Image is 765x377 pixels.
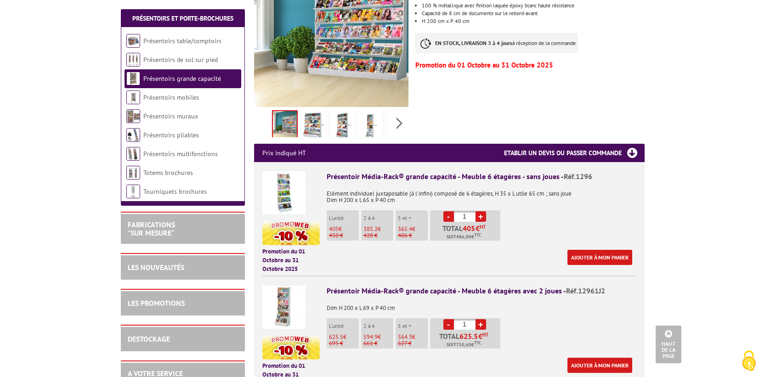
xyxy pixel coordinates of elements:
[388,112,410,141] img: 1296_sans_joue_etagere_livre_magazine_rangement_dim.jpg
[143,74,221,83] a: Présentoirs grande capacité
[733,346,765,377] button: Cookies (fenêtre modale)
[126,185,140,198] img: Tourniquets brochures
[363,323,393,329] p: 2 à 4
[398,215,428,221] p: 5 et +
[126,34,140,48] img: Présentoirs table/comptoirs
[329,232,359,239] p: 450 €
[398,323,428,329] p: 5 et +
[143,37,221,45] a: Présentoirs table/comptoirs
[422,3,644,8] li: 100 % métallique avec finition laquée époxy blanc haute résistance
[656,326,681,363] a: Haut de la page
[262,144,306,162] p: Prix indiqué HT
[327,184,636,203] p: Elément individuel juxtaposable (à l'infini) composé de 6 étagères, H 35 x L utile 65 cm ; sans j...
[415,33,578,53] p: à réception de la commande
[329,340,359,347] p: 695 €
[459,332,478,340] span: 625.5
[132,14,233,23] a: Présentoirs et Porte-brochures
[566,286,605,295] span: Réf.12961J2
[474,232,481,237] sup: TTC
[478,332,482,340] span: €
[331,112,353,141] img: 12962j2_etagere_livre_magazine_rangement_dim.jpg
[567,358,632,373] a: Ajouter à mon panier
[128,334,170,343] a: DESTOCKAGE
[447,341,481,349] span: Soit €
[327,171,636,182] div: Présentoir Média-Rack® grande capacité - Meuble 6 étagères - sans joues -
[398,226,428,232] p: €
[463,225,476,232] span: 405
[363,225,378,233] span: 385.2
[329,225,339,233] span: 405
[128,298,185,308] a: LES PROMOTIONS
[143,187,207,196] a: Tourniquets brochures
[143,131,199,139] a: Présentoirs pliables
[302,112,324,141] img: 12963j2_etagere_livre_magazine_rangement_dim.jpg
[456,233,471,241] span: 486,00
[398,225,412,233] span: 365.4
[262,221,320,245] img: promotion
[128,263,184,272] a: LES NOUVEAUTÉS
[476,225,480,232] span: €
[476,211,486,222] a: +
[504,144,645,162] h3: Etablir un devis ou passer commande
[128,220,175,237] a: FABRICATIONS"Sur Mesure"
[126,166,140,180] img: Totems brochures
[262,171,306,214] img: Présentoir Média-Rack® grande capacité - Meuble 6 étagères - sans joues
[482,332,488,338] sup: HT
[126,90,140,104] img: Présentoirs mobiles
[422,11,644,16] li: Capacité de 8 cm de documents sur le rebord-avant
[262,336,320,360] img: promotion
[329,333,343,341] span: 625.5
[359,112,381,141] img: 12961j2_etagere_livre_magazine_rangement_dim.jpg
[143,93,199,101] a: Présentoirs mobiles
[432,225,500,241] p: Total
[422,18,644,24] p: H 200 cm x P 40 cm
[432,332,500,349] p: Total
[398,232,428,239] p: 406 €
[327,298,636,311] p: Dim H 200 x L 69 x P 40 cm
[398,334,428,340] p: €
[398,340,428,347] p: 627 €
[737,349,760,372] img: Cookies (fenêtre modale)
[143,150,218,158] a: Présentoirs multifonctions
[363,334,393,340] p: €
[415,62,644,68] p: Promotion du 01 Octobre au 31 Octobre 2025
[456,341,471,349] span: 750,60
[126,72,140,85] img: Présentoirs grande capacité
[398,333,412,341] span: 564.3
[363,340,393,347] p: 661 €
[480,224,486,230] sup: HT
[476,319,486,330] a: +
[143,112,198,120] a: Présentoirs muraux
[443,211,454,222] a: -
[126,128,140,142] img: Présentoirs pliables
[447,233,481,241] span: Soit €
[143,56,218,64] a: Présentoirs de sol sur pied
[567,250,632,265] a: Ajouter à mon panier
[126,147,140,161] img: Présentoirs multifonctions
[363,232,393,239] p: 428 €
[329,215,359,221] p: L'unité
[329,323,359,329] p: L'unité
[273,111,297,140] img: 12963j2_grande_etagere_situation.jpg
[443,319,454,330] a: -
[143,169,193,177] a: Totems brochures
[395,116,404,131] span: Next
[363,215,393,221] p: 2 à 4
[474,340,481,345] sup: TTC
[126,109,140,123] img: Présentoirs muraux
[435,39,512,46] strong: EN STOCK, LIVRAISON 3 à 4 jours
[564,172,592,181] span: Réf.1296
[363,226,393,232] p: €
[126,53,140,67] img: Présentoirs de sol sur pied
[329,334,359,340] p: €
[262,286,306,329] img: Présentoir Média-Rack® grande capacité - Meuble 6 étagères avec 2 joues
[363,333,378,341] span: 594.9
[327,286,636,296] div: Présentoir Média-Rack® grande capacité - Meuble 6 étagères avec 2 joues -
[329,226,359,232] p: €
[262,248,320,273] p: Promotion du 01 Octobre au 31 Octobre 2025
